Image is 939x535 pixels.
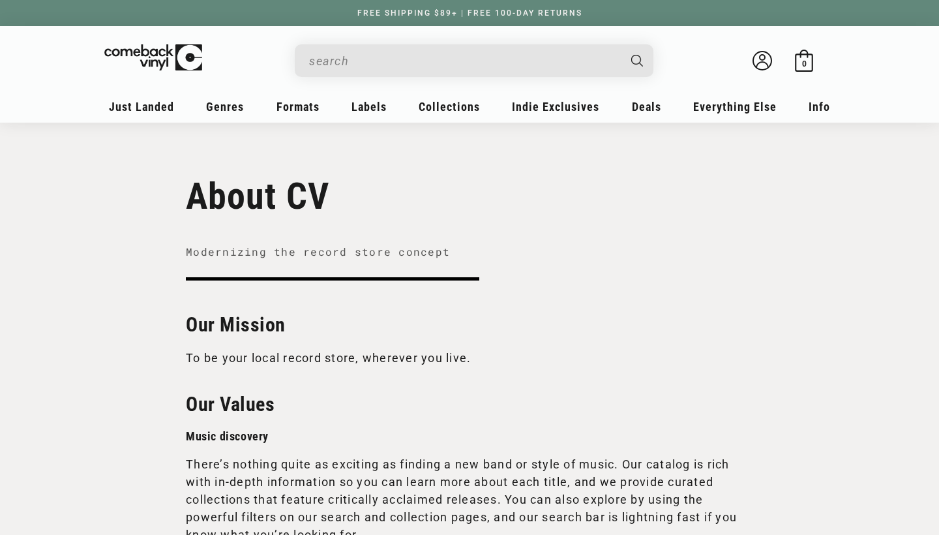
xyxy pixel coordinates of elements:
h2: Our Mission [186,313,753,336]
span: Info [809,100,830,114]
span: Labels [351,100,387,114]
h3: Music discovery [186,429,753,444]
a: FREE SHIPPING $89+ | FREE 100-DAY RETURNS [344,8,595,18]
span: Deals [632,100,661,114]
h2: Our Values [186,393,753,416]
span: Formats [276,100,320,114]
button: Search [620,44,655,77]
input: search [309,48,618,74]
p: To be your local record store, wherever you live. [186,349,753,367]
span: Genres [206,100,244,114]
span: Just Landed [109,100,174,114]
span: Collections [419,100,480,114]
div: Search [295,44,653,77]
span: 0 [802,59,807,69]
span: Everything Else [693,100,777,114]
span: Indie Exclusives [512,100,599,114]
p: Modernizing the record store concept [186,243,450,261]
h1: About CV [186,175,753,218]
